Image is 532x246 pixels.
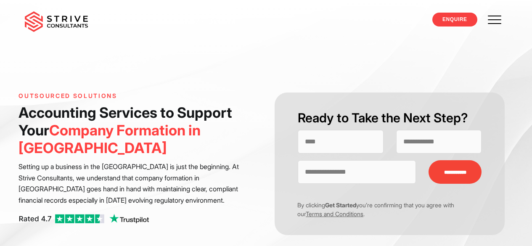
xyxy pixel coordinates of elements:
p: Setting up a business in the [GEOGRAPHIC_DATA] is just the beginning. At Strive Consultants, we u... [19,161,256,206]
span: Company Formation in [GEOGRAPHIC_DATA] [19,122,201,156]
a: ENQUIRE [432,13,477,26]
h2: Ready to Take the Next Step? [298,109,482,127]
h1: Accounting Services to Support Your [19,104,256,157]
a: Terms and Conditions [306,210,363,217]
h6: Outsourced Solutions [19,93,256,100]
p: By clicking you’re confirming that you agree with our . [291,201,475,218]
form: Contact form [266,93,513,235]
img: main-logo.svg [25,11,88,32]
strong: Get Started [325,201,356,209]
